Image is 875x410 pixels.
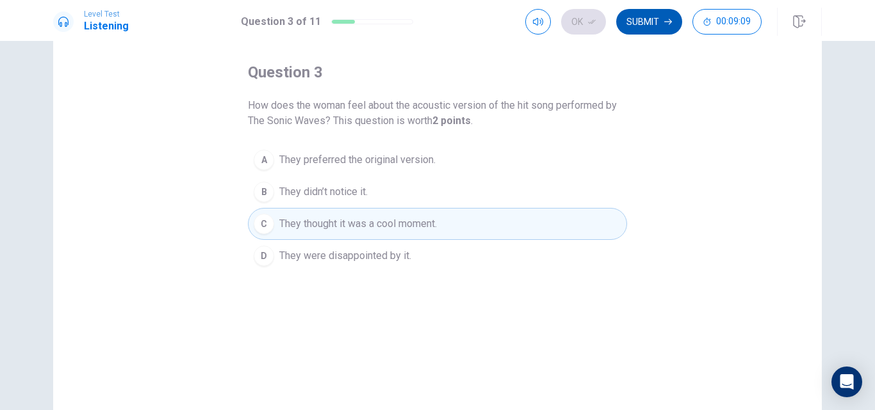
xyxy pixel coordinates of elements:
button: CThey thought it was a cool moment. [248,208,627,240]
span: Level Test [84,10,129,19]
span: They preferred the original version. [279,152,436,168]
div: B [254,182,274,202]
div: A [254,150,274,170]
div: Open Intercom Messenger [831,367,862,397]
h1: Listening [84,19,129,34]
button: DThey were disappointed by it. [248,240,627,272]
button: BThey didn’t notice it. [248,176,627,208]
span: They thought it was a cool moment. [279,216,437,232]
div: D [254,246,274,266]
span: How does the woman feel about the acoustic version of the hit song performed by The Sonic Waves? ... [248,98,627,129]
b: 2 points [432,114,471,127]
span: 00:09:09 [716,17,751,27]
span: They were disappointed by it. [279,248,411,264]
h1: Question 3 of 11 [241,14,321,29]
span: They didn’t notice it. [279,184,368,200]
div: C [254,214,274,234]
h4: question 3 [248,62,323,83]
button: 00:09:09 [692,9,762,35]
button: Submit [616,9,682,35]
button: AThey preferred the original version. [248,144,627,176]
